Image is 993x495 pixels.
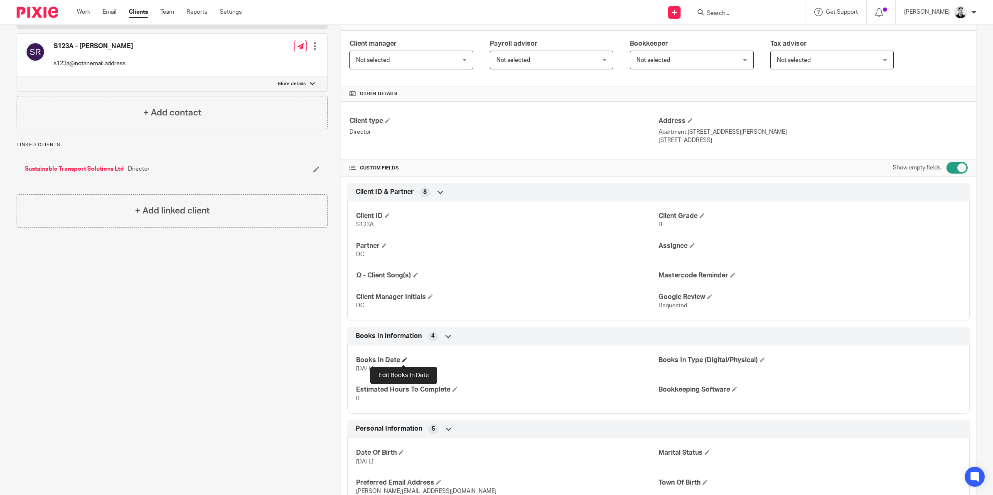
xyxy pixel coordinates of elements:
[659,293,961,301] h4: Google Review
[659,212,961,221] h4: Client Grade
[637,57,670,63] span: Not selected
[356,212,659,221] h4: Client ID
[356,478,659,487] h4: Preferred Email Address
[356,188,414,196] span: Client ID & Partner
[659,303,687,309] span: Requested
[496,57,530,63] span: Not selected
[356,57,390,63] span: Not selected
[356,271,659,280] h4: Ω - Client Song(s)
[128,165,150,173] span: Director
[356,424,422,433] span: Personal Information
[77,8,90,16] a: Work
[143,106,202,119] h4: + Add contact
[659,128,968,136] p: Apartment [STREET_ADDRESS][PERSON_NAME]
[187,8,207,16] a: Reports
[349,165,659,172] h4: CUSTOM FIELDS
[893,164,941,172] label: Show empty fields
[356,222,374,228] span: S123A
[904,8,950,16] p: [PERSON_NAME]
[659,385,961,394] h4: Bookkeeping Software
[659,478,961,487] h4: Town Of Birth
[25,42,45,62] img: svg%3E
[17,7,58,18] img: Pixie
[630,40,668,47] span: Bookkeeper
[706,10,781,17] input: Search
[770,40,807,47] span: Tax advisor
[356,332,422,341] span: Books In Information
[220,8,242,16] a: Settings
[356,448,659,457] h4: Date Of Birth
[659,356,961,365] h4: Books In Type (Digital/Physical)
[349,117,659,125] h4: Client type
[360,91,398,97] span: Other details
[54,42,133,51] h4: S123A - [PERSON_NAME]
[659,448,961,457] h4: Marital Status
[432,425,435,433] span: 5
[103,8,116,16] a: Email
[356,488,496,494] span: [PERSON_NAME][EMAIL_ADDRESS][DOMAIN_NAME]
[356,303,364,309] span: DC
[356,293,659,301] h4: Client Manager Initials
[17,142,328,148] p: Linked clients
[659,117,968,125] h4: Address
[431,332,435,340] span: 4
[129,8,148,16] a: Clients
[356,356,659,365] h4: Books In Date
[160,8,174,16] a: Team
[349,40,397,47] span: Client manager
[659,242,961,250] h4: Assignee
[490,40,538,47] span: Payroll advisor
[356,242,659,250] h4: Partner
[826,9,858,15] span: Get Support
[356,252,364,257] span: DC
[356,366,374,372] span: [DATE]
[423,188,427,196] span: 8
[356,396,359,402] span: 0
[278,81,306,87] p: More details
[954,6,967,19] img: Dave_2025.jpg
[349,128,659,136] p: Director
[356,385,659,394] h4: Estimated Hours To Complete
[356,459,374,465] span: [DATE]
[777,57,811,63] span: Not selected
[25,165,124,173] a: Sustainable Transport Solutions Ltd
[54,59,133,68] p: s123a@notanemail.address
[135,204,210,217] h4: + Add linked client
[659,136,968,145] p: [STREET_ADDRESS]
[659,271,961,280] h4: Mastercode Reminder
[659,222,662,228] span: B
